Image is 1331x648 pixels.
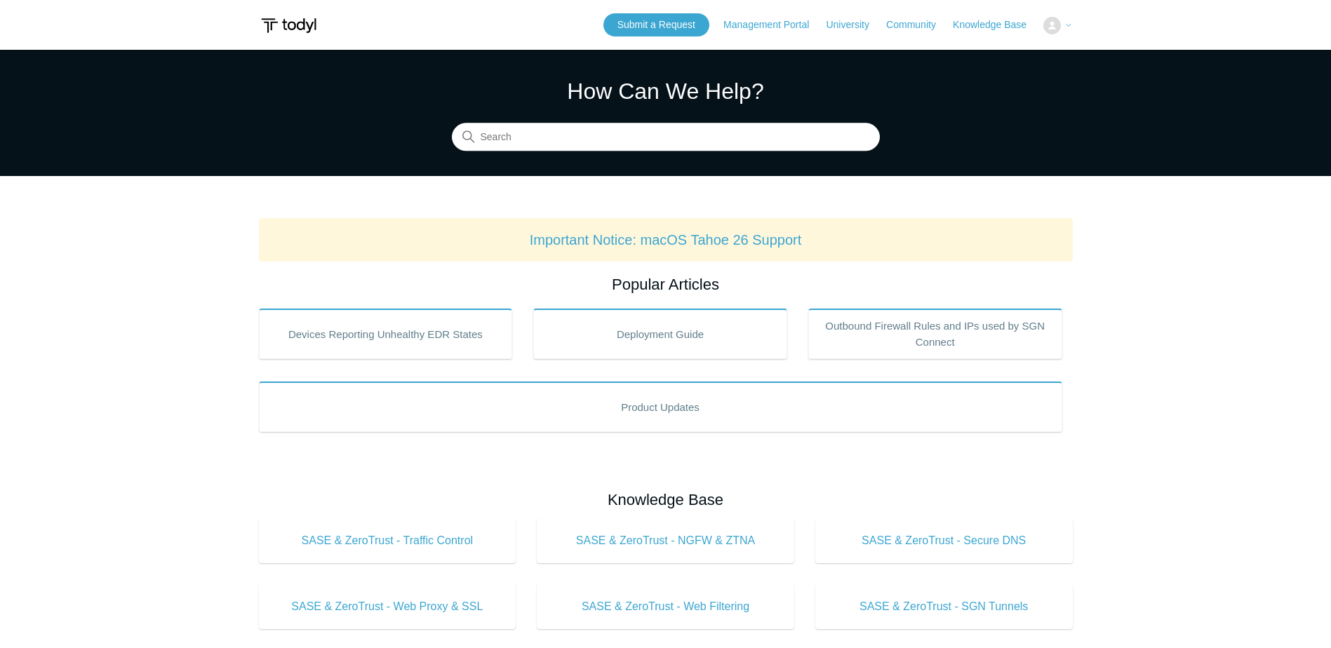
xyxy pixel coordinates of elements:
[533,309,787,359] a: Deployment Guide
[836,598,1052,615] span: SASE & ZeroTrust - SGN Tunnels
[815,584,1073,629] a: SASE & ZeroTrust - SGN Tunnels
[452,123,880,151] input: Search
[558,598,773,615] span: SASE & ZeroTrust - Web Filtering
[537,584,794,629] a: SASE & ZeroTrust - Web Filtering
[280,598,495,615] span: SASE & ZeroTrust - Web Proxy & SSL
[723,18,823,32] a: Management Portal
[259,13,319,39] img: Todyl Support Center Help Center home page
[259,382,1062,432] a: Product Updates
[558,532,773,549] span: SASE & ZeroTrust - NGFW & ZTNA
[808,309,1062,359] a: Outbound Firewall Rules and IPs used by SGN Connect
[886,18,950,32] a: Community
[259,309,513,359] a: Devices Reporting Unhealthy EDR States
[815,518,1073,563] a: SASE & ZeroTrust - Secure DNS
[259,518,516,563] a: SASE & ZeroTrust - Traffic Control
[836,532,1052,549] span: SASE & ZeroTrust - Secure DNS
[826,18,883,32] a: University
[603,13,709,36] a: Submit a Request
[530,232,802,248] a: Important Notice: macOS Tahoe 26 Support
[537,518,794,563] a: SASE & ZeroTrust - NGFW & ZTNA
[259,584,516,629] a: SASE & ZeroTrust - Web Proxy & SSL
[259,488,1073,511] h2: Knowledge Base
[280,532,495,549] span: SASE & ZeroTrust - Traffic Control
[953,18,1041,32] a: Knowledge Base
[452,74,880,108] h1: How Can We Help?
[259,273,1073,296] h2: Popular Articles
